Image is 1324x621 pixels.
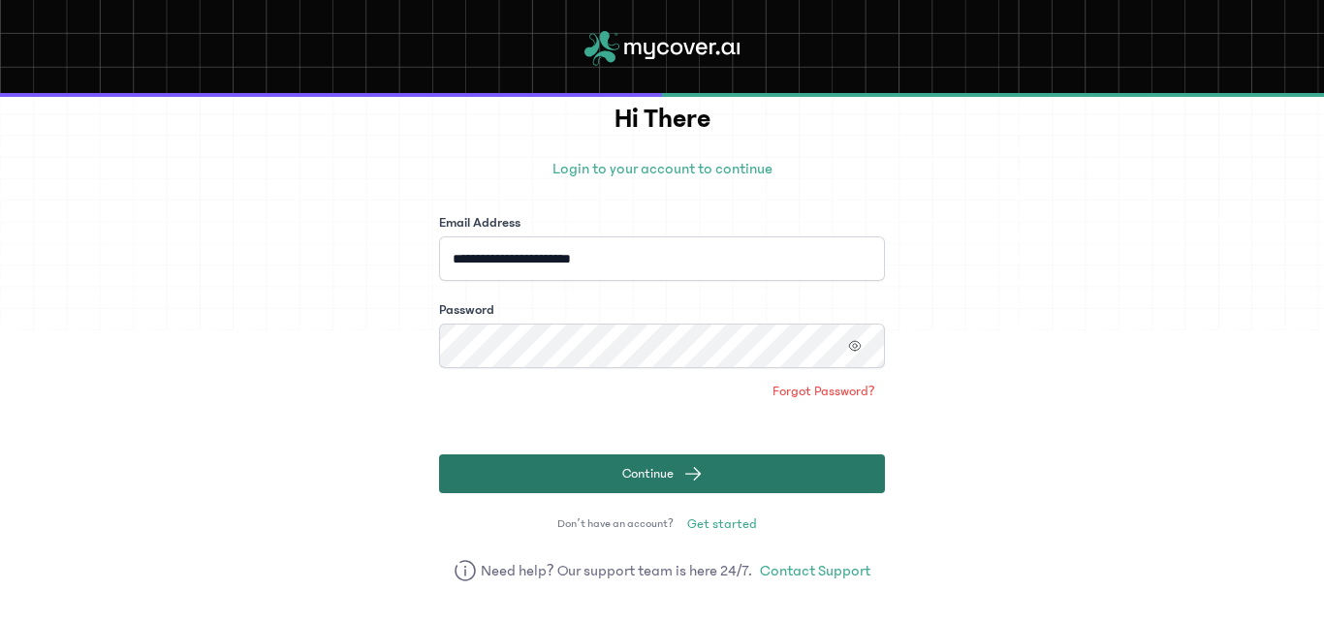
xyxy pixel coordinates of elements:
label: Password [439,300,494,320]
span: Forgot Password? [772,382,875,401]
p: Login to your account to continue [439,157,885,180]
h1: Hi There [439,99,885,140]
a: Get started [678,509,767,540]
span: Get started [687,514,757,534]
span: Continue [622,464,674,483]
button: Continue [439,454,885,493]
span: Need help? Our support team is here 24/7. [481,559,753,582]
a: Contact Support [760,559,870,582]
a: Forgot Password? [763,376,885,407]
span: Don’t have an account? [557,516,674,532]
label: Email Address [439,213,520,233]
